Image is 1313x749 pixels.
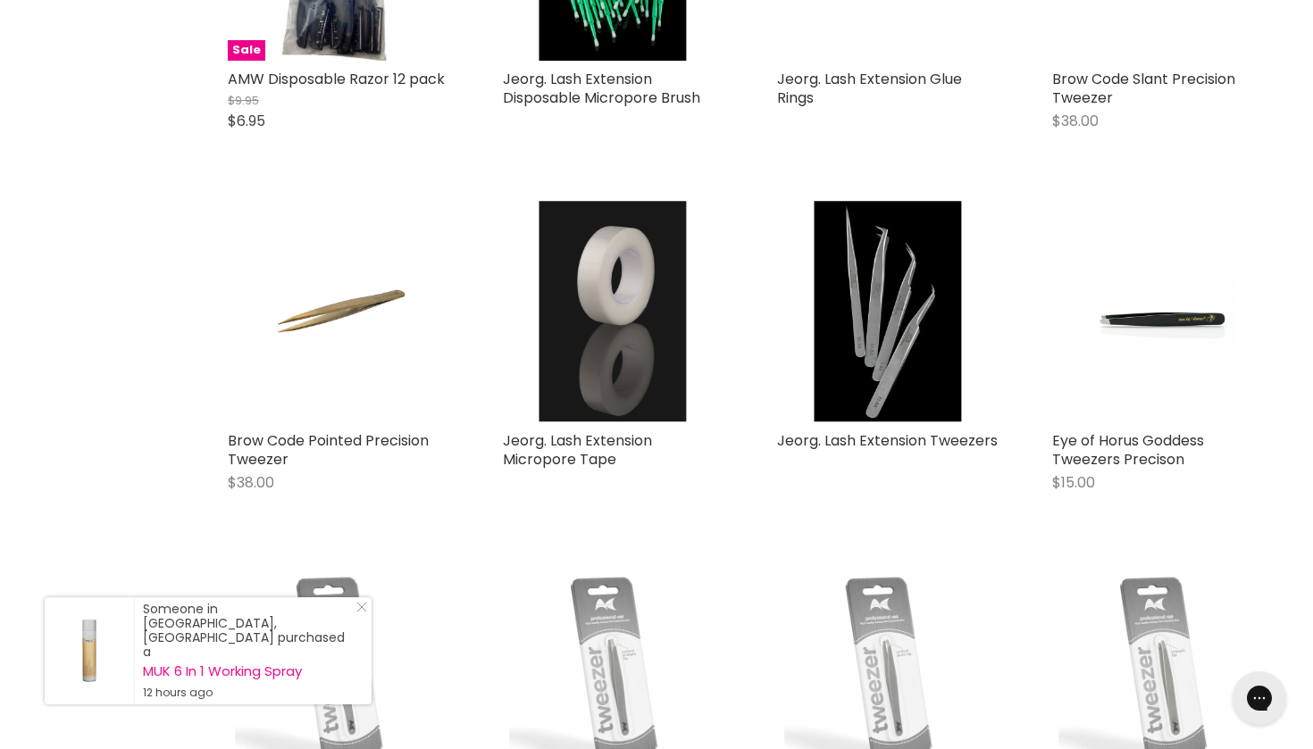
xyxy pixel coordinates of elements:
[228,111,265,131] span: $6.95
[1089,201,1236,422] img: Eye of Horus Goddess Tweezers Precison
[45,597,134,704] a: Visit product page
[777,201,999,422] a: Jeorg. Lash Extension Tweezers
[1052,430,1204,470] a: Eye of Horus Goddess Tweezers Precison
[143,686,354,700] small: 12 hours ago
[1052,69,1235,108] a: Brow Code Slant Precision Tweezer
[1052,472,1095,493] span: $15.00
[356,602,367,612] svg: Close Icon
[1052,111,1099,131] span: $38.00
[503,430,652,470] a: Jeorg. Lash Extension Micropore Tape
[539,201,687,422] img: Jeorg. Lash Extension Micropore Tape
[1224,665,1295,731] iframe: Gorgias live chat messenger
[228,69,445,89] a: AMW Disposable Razor 12 pack
[503,201,724,422] a: Jeorg. Lash Extension Micropore Tape
[1052,201,1274,422] a: Eye of Horus Goddess Tweezers Precison
[228,92,259,109] span: $9.95
[814,201,961,422] img: Jeorg. Lash Extension Tweezers
[228,430,429,470] a: Brow Code Pointed Precision Tweezer
[228,40,265,61] span: Sale
[777,430,998,451] a: Jeorg. Lash Extension Tweezers
[228,472,274,493] span: $38.00
[228,201,449,422] a: Brow Code Pointed Precision Tweezer
[264,201,412,422] img: Brow Code Pointed Precision Tweezer
[503,69,700,108] a: Jeorg. Lash Extension Disposable Micropore Brush
[143,664,354,678] a: MUK 6 In 1 Working Spray
[143,602,354,700] div: Someone in [GEOGRAPHIC_DATA], [GEOGRAPHIC_DATA] purchased a
[349,602,367,620] a: Close Notification
[777,69,962,108] a: Jeorg. Lash Extension Glue Rings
